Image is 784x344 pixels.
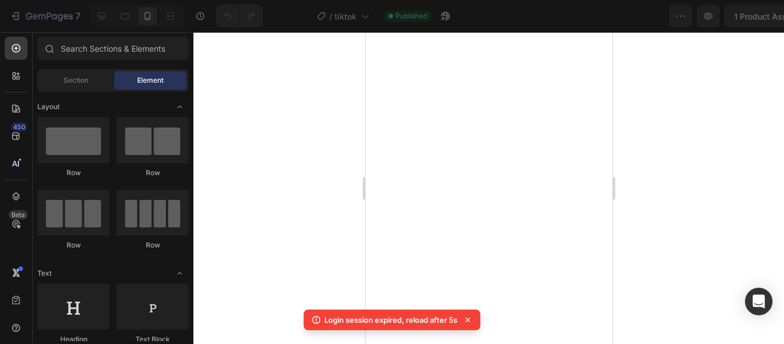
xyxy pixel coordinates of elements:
div: Row [37,240,110,250]
span: Layout [37,102,60,112]
span: Toggle open [170,264,189,283]
iframe: Design area [366,32,612,344]
div: Row [37,168,110,178]
p: 7 [75,9,80,23]
span: Toggle open [170,98,189,116]
input: Search Sections & Elements [37,37,189,60]
span: tiktok [335,10,356,22]
p: Login session expired, reload after 5s [324,314,457,326]
span: / [329,10,332,22]
button: 1 product assigned [550,5,661,28]
button: 7 [5,5,86,28]
div: Open Intercom Messenger [745,288,773,315]
div: Publish [717,10,746,22]
div: Row [117,168,189,178]
span: Save [675,11,694,21]
div: Row [117,240,189,250]
div: Undo/Redo [216,5,263,28]
span: 1 product assigned [560,10,635,22]
span: Text [37,268,52,279]
button: Publish [708,5,756,28]
span: Published [395,11,427,21]
span: Section [64,75,88,86]
span: Element [137,75,164,86]
div: Beta [9,210,28,219]
div: 450 [11,122,28,132]
button: Save [665,5,703,28]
